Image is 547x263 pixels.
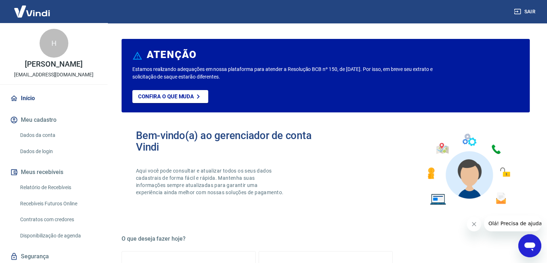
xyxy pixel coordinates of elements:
img: Vindi [9,0,55,22]
p: [EMAIL_ADDRESS][DOMAIN_NAME] [14,71,94,79]
a: Relatório de Recebíveis [17,180,99,195]
p: Estamos realizando adequações em nossa plataforma para atender a Resolução BCB nº 150, de [DATE].... [132,66,442,81]
div: H [40,29,68,58]
h6: ATENÇÃO [147,51,197,58]
button: Sair [512,5,538,18]
a: Dados da conta [17,128,99,143]
span: Olá! Precisa de ajuda? [4,5,60,11]
a: Disponibilização de agenda [17,228,99,243]
iframe: Botão para abrir a janela de mensagens [518,234,541,257]
h5: O que deseja fazer hoje? [122,235,530,242]
p: Aqui você pode consultar e atualizar todos os seus dados cadastrais de forma fácil e rápida. Mant... [136,167,285,196]
a: Contratos com credores [17,212,99,227]
a: Início [9,90,99,106]
button: Meus recebíveis [9,164,99,180]
img: Imagem de um avatar masculino com diversos icones exemplificando as funcionalidades do gerenciado... [421,130,515,209]
button: Meu cadastro [9,112,99,128]
iframe: Fechar mensagem [467,217,481,231]
h2: Bem-vindo(a) ao gerenciador de conta Vindi [136,130,326,153]
a: Confira o que muda [132,90,208,103]
p: Confira o que muda [138,93,194,100]
iframe: Mensagem da empresa [484,215,541,231]
a: Recebíveis Futuros Online [17,196,99,211]
p: [PERSON_NAME] [25,61,82,68]
a: Dados de login [17,144,99,159]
